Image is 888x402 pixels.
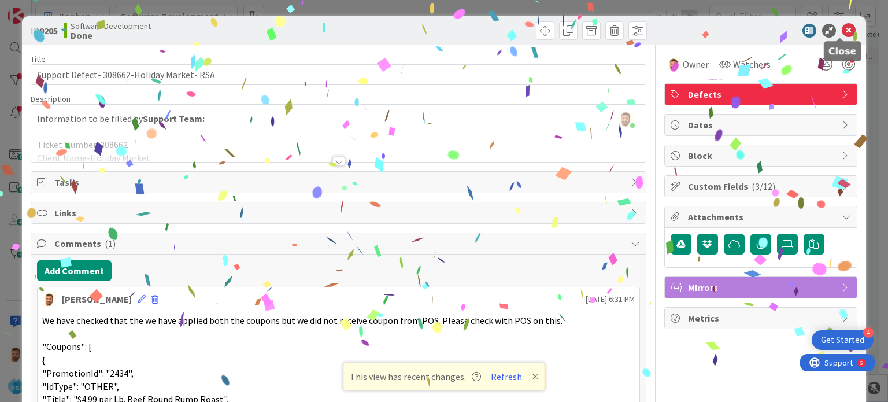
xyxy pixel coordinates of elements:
div: [PERSON_NAME] [62,292,132,306]
span: Owner [683,57,709,71]
span: Watchers [733,57,771,71]
span: Metrics [688,311,836,325]
div: Open Get Started checklist, remaining modules: 4 [812,330,874,350]
span: ID [31,24,58,38]
img: XQnMoIyljuWWkMzYLB6n4fjicomZFlZU.png [617,110,634,127]
span: { [42,354,45,366]
span: ( 1 ) [105,238,116,249]
span: "Coupons": [ [42,341,91,352]
div: Get Started [821,334,864,346]
b: Done [71,31,151,40]
div: 4 [863,327,874,338]
span: Custom Fields [688,179,836,193]
span: Links [54,206,624,220]
span: Support [24,2,53,16]
span: Defects [688,87,836,101]
span: Description [31,94,71,104]
span: Mirrors [688,281,836,294]
span: Software Development [71,21,151,31]
button: Add Comment [37,260,112,281]
span: This view has recent changes. [350,370,481,383]
span: We have checked that the we have applied both the coupons but we did not receive coupon from POS.... [42,315,563,326]
strong: Support Team: [143,113,205,124]
b: 9205 [39,25,58,36]
p: Information to be filled by [37,112,639,126]
span: "PromotionId": "2434", [42,367,134,379]
span: Dates [688,118,836,132]
span: "IdType": "OTHER", [42,381,119,392]
img: AS [42,292,56,306]
input: type card name here... [31,64,646,85]
button: Refresh [487,369,526,384]
img: AS [667,57,680,71]
span: Tasks [54,175,624,189]
div: 5 [60,5,63,14]
span: [DATE] 6:31 PM [586,293,635,305]
span: ( 3/12 ) [752,180,775,192]
h5: Close [828,46,857,57]
label: Title [31,54,46,64]
span: Attachments [688,210,836,224]
span: Comments [54,237,624,250]
span: Block [688,149,836,163]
